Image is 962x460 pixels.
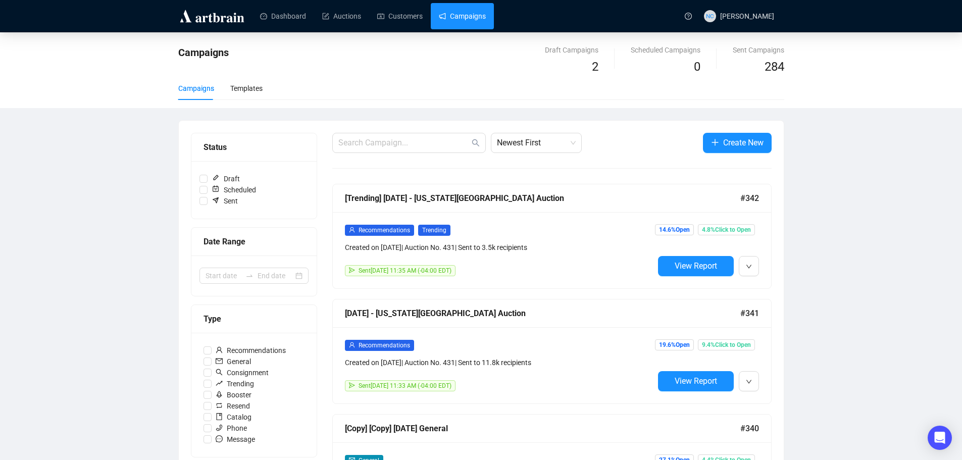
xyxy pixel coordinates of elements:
span: search [472,139,480,147]
div: Scheduled Campaigns [631,44,700,56]
div: Type [204,313,305,325]
span: search [216,369,223,376]
span: Draft [208,173,244,184]
span: Recommendations [359,227,410,234]
span: plus [711,138,719,146]
div: Campaigns [178,83,214,94]
input: End date [258,270,293,281]
a: Auctions [322,3,361,29]
span: 14.6% Open [655,224,694,235]
span: retweet [216,402,223,409]
span: 2 [592,60,598,74]
span: Recommendations [212,345,290,356]
span: Phone [212,423,251,434]
a: [Trending] [DATE] - [US_STATE][GEOGRAPHIC_DATA] Auction#342userRecommendationsTrendingCreated on ... [332,184,772,289]
span: Create New [723,136,764,149]
img: logo [178,8,246,24]
span: user [349,227,355,233]
span: 284 [765,60,784,74]
span: rise [216,380,223,387]
a: [DATE] - [US_STATE][GEOGRAPHIC_DATA] Auction#341userRecommendationsCreated on [DATE]| Auction No.... [332,299,772,404]
div: Created on [DATE] | Auction No. 431 | Sent to 11.8k recipients [345,357,654,368]
div: Status [204,141,305,154]
span: Sent [DATE] 11:35 AM (-04:00 EDT) [359,267,451,274]
span: Resend [212,400,254,412]
span: 4.8% Click to Open [698,224,755,235]
span: NC [706,11,714,21]
span: Newest First [497,133,576,152]
span: Trending [212,378,258,389]
span: Scheduled [208,184,260,195]
div: [Copy] [Copy] [DATE] General [345,422,740,435]
div: Draft Campaigns [545,44,598,56]
button: Create New [703,133,772,153]
span: user [349,342,355,348]
span: Booster [212,389,256,400]
div: Open Intercom Messenger [928,426,952,450]
span: 0 [694,60,700,74]
span: Catalog [212,412,256,423]
a: Dashboard [260,3,306,29]
span: Sent [208,195,242,207]
div: Sent Campaigns [733,44,784,56]
span: #341 [740,307,759,320]
a: Customers [377,3,423,29]
span: 19.6% Open [655,339,694,350]
div: Templates [230,83,263,94]
button: View Report [658,256,734,276]
span: swap-right [245,272,254,280]
div: [DATE] - [US_STATE][GEOGRAPHIC_DATA] Auction [345,307,740,320]
span: user [216,346,223,353]
span: mail [216,357,223,365]
span: Message [212,434,259,445]
span: Campaigns [178,46,229,59]
span: #342 [740,192,759,205]
span: question-circle [685,13,692,20]
span: book [216,413,223,420]
span: Recommendations [359,342,410,349]
span: General [212,356,255,367]
span: Trending [418,225,450,236]
span: 9.4% Click to Open [698,339,755,350]
span: Sent [DATE] 11:33 AM (-04:00 EDT) [359,382,451,389]
span: send [349,267,355,273]
span: down [746,264,752,270]
span: rocket [216,391,223,398]
div: Created on [DATE] | Auction No. 431 | Sent to 3.5k recipients [345,242,654,253]
span: send [349,382,355,388]
span: down [746,379,752,385]
span: phone [216,424,223,431]
span: message [216,435,223,442]
button: View Report [658,371,734,391]
div: [Trending] [DATE] - [US_STATE][GEOGRAPHIC_DATA] Auction [345,192,740,205]
span: [PERSON_NAME] [720,12,774,20]
span: View Report [675,376,717,386]
span: Consignment [212,367,273,378]
input: Search Campaign... [338,137,470,149]
input: Start date [206,270,241,281]
div: Date Range [204,235,305,248]
span: #340 [740,422,759,435]
span: to [245,272,254,280]
a: Campaigns [439,3,486,29]
span: View Report [675,261,717,271]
